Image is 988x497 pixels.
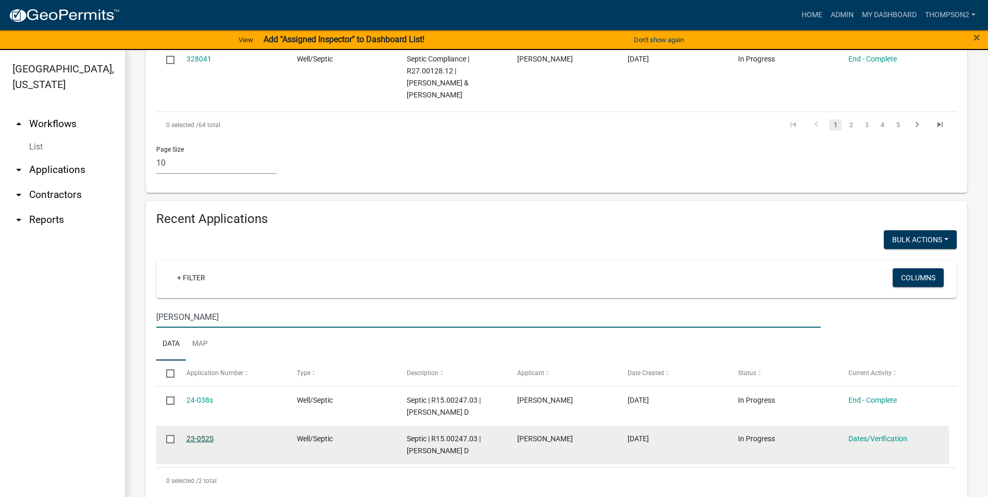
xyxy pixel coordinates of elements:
a: 24-038s [186,396,213,404]
span: Well/Septic [297,434,333,443]
span: Darrin [517,396,573,404]
li: page 1 [828,116,843,134]
datatable-header-cell: Date Created [618,361,728,386]
span: Darrin [517,55,573,63]
span: 10/25/2024 [628,55,649,63]
datatable-header-cell: Description [397,361,507,386]
a: End - Complete [848,55,897,63]
a: 2 [845,119,857,131]
span: Application Number [186,369,243,377]
button: Close [973,31,980,44]
a: Data [156,328,186,361]
span: Applicant [517,369,544,377]
span: Well/Septic [297,396,333,404]
span: In Progress [738,55,775,63]
button: Columns [893,268,944,287]
datatable-header-cell: Applicant [507,361,618,386]
span: In Progress [738,396,775,404]
a: Admin [827,5,858,25]
a: go to last page [930,119,950,131]
a: 3 [860,119,873,131]
i: arrow_drop_down [12,164,25,176]
a: go to next page [907,119,927,131]
a: My Dashboard [858,5,921,25]
a: 5 [892,119,904,131]
a: 4 [876,119,889,131]
li: page 5 [890,116,906,134]
datatable-header-cell: Current Activity [839,361,949,386]
span: Septic Compliance | R27.00128.12 | CARLSON,JOEL L & DONNA L [407,55,469,98]
span: Current Activity [848,369,892,377]
span: Description [407,369,439,377]
a: End - Complete [848,396,897,404]
span: 09/20/2024 [628,396,649,404]
button: Bulk Actions [884,230,957,249]
input: Search for applications [156,306,821,328]
i: arrow_drop_down [12,189,25,201]
span: In Progress [738,434,775,443]
span: Date Created [628,369,664,377]
span: Septic | R15.00247.03 | BOARDMAN,KENT D [407,396,481,416]
a: Home [797,5,827,25]
datatable-header-cell: Status [728,361,839,386]
a: go to previous page [806,119,826,131]
i: arrow_drop_down [12,214,25,226]
span: Status [738,369,756,377]
h4: Recent Applications [156,212,957,227]
button: Don't show again [630,31,688,48]
span: × [973,30,980,45]
datatable-header-cell: Select [156,361,176,386]
a: go to first page [783,119,803,131]
span: Darrin [517,434,573,443]
a: View [234,31,257,48]
i: arrow_drop_up [12,118,25,130]
li: page 4 [874,116,890,134]
span: 0 selected / [166,477,198,484]
a: Thompson2 [921,5,980,25]
a: Map [186,328,214,361]
div: 64 total [156,112,472,138]
span: Well/Septic [297,55,333,63]
a: 23-052S [186,434,214,443]
a: 1 [829,119,842,131]
div: 2 total [156,468,957,494]
li: page 2 [843,116,859,134]
span: Septic | R15.00247.03 | BOARDMAN,KENT D [407,434,481,455]
span: Type [297,369,310,377]
a: 328041 [186,55,211,63]
li: page 3 [859,116,874,134]
a: + Filter [169,268,214,287]
a: Dates/Verification [848,434,907,443]
span: 0 selected / [166,121,198,129]
datatable-header-cell: Application Number [176,361,286,386]
span: 04/25/2024 [628,434,649,443]
datatable-header-cell: Type [286,361,397,386]
strong: Add "Assigned Inspector" to Dashboard List! [264,34,424,44]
